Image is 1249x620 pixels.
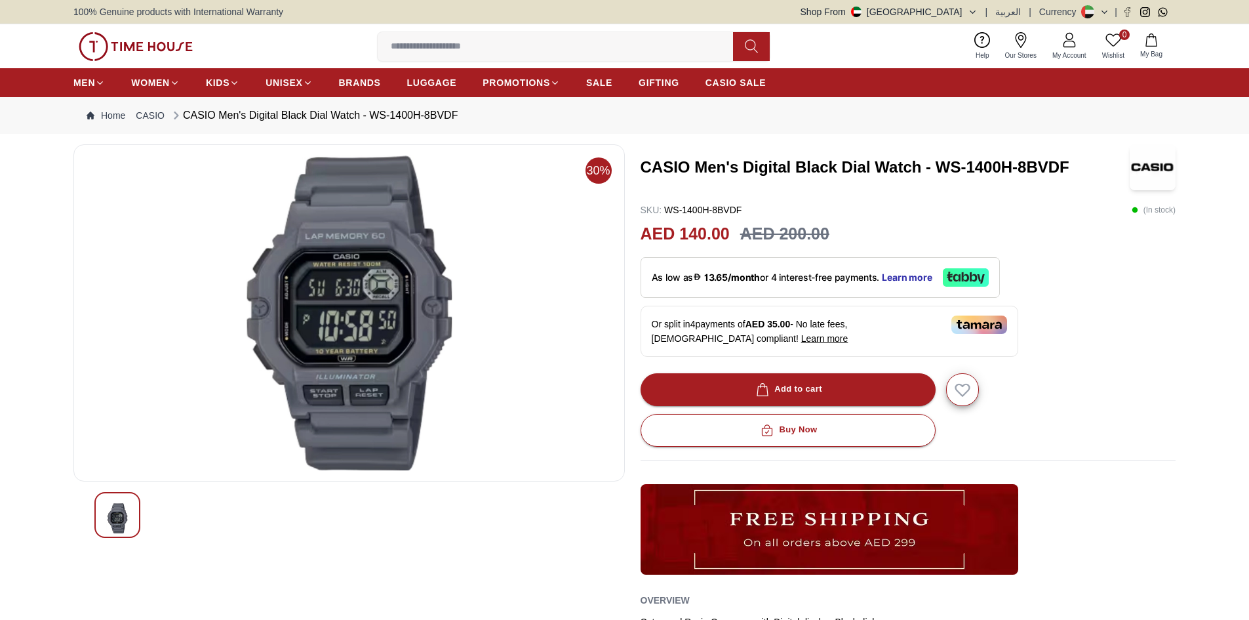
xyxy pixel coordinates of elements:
[483,76,550,89] span: PROMOTIONS
[266,76,302,89] span: UNISEX
[1135,49,1168,59] span: My Bag
[740,222,829,247] h3: AED 200.00
[641,484,1018,575] img: ...
[801,5,978,18] button: Shop From[GEOGRAPHIC_DATA]
[206,71,239,94] a: KIDS
[641,157,1130,178] h3: CASIO Men's Digital Black Dial Watch - WS-1400H-8BVDF
[85,155,614,470] img: CASIO Men's Digital Black Dial Watch - WS-1400H-8BVDF
[1097,51,1130,60] span: Wishlist
[1158,7,1168,17] a: Whatsapp
[585,157,612,184] span: 30%
[339,71,381,94] a: BRANDS
[1115,5,1117,18] span: |
[641,205,662,215] span: SKU :
[73,76,95,89] span: MEN
[1094,30,1132,63] a: 0Wishlist
[639,71,679,94] a: GIFTING
[483,71,560,94] a: PROMOTIONS
[131,71,180,94] a: WOMEN
[1029,5,1031,18] span: |
[206,76,229,89] span: KIDS
[586,71,612,94] a: SALE
[641,414,936,447] button: Buy Now
[745,319,790,329] span: AED 35.00
[801,333,848,344] span: Learn more
[641,203,742,217] p: WS-1400H-8BVDF
[136,109,165,122] a: CASIO
[339,76,381,89] span: BRANDS
[1140,7,1150,17] a: Instagram
[131,76,170,89] span: WOMEN
[73,5,283,18] span: 100% Genuine products with International Warranty
[1122,7,1132,17] a: Facebook
[170,108,458,123] div: CASIO Men's Digital Black Dial Watch - WS-1400H-8BVDF
[968,30,997,63] a: Help
[1130,144,1176,190] img: CASIO Men's Digital Black Dial Watch - WS-1400H-8BVDF
[1132,203,1176,217] p: ( In stock )
[705,71,766,94] a: CASIO SALE
[1039,5,1082,18] div: Currency
[641,306,1018,357] div: Or split in 4 payments of - No late fees, [DEMOGRAPHIC_DATA] compliant!
[753,382,822,397] div: Add to cart
[985,5,988,18] span: |
[106,503,129,533] img: CASIO Men's Digital Black Dial Watch - WS-1400H-8BVDF
[705,76,766,89] span: CASIO SALE
[641,222,730,247] h2: AED 140.00
[79,32,193,61] img: ...
[641,373,936,406] button: Add to cart
[995,5,1021,18] button: العربية
[641,590,690,610] h2: Overview
[407,71,457,94] a: LUGGAGE
[266,71,312,94] a: UNISEX
[758,423,817,438] div: Buy Now
[951,316,1007,334] img: Tamara
[1132,31,1170,62] button: My Bag
[73,71,105,94] a: MEN
[970,51,995,60] span: Help
[997,30,1044,63] a: Our Stores
[1000,51,1042,60] span: Our Stores
[1047,51,1092,60] span: My Account
[87,109,125,122] a: Home
[586,76,612,89] span: SALE
[851,7,862,17] img: United Arab Emirates
[73,97,1176,134] nav: Breadcrumb
[1119,30,1130,40] span: 0
[407,76,457,89] span: LUGGAGE
[639,76,679,89] span: GIFTING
